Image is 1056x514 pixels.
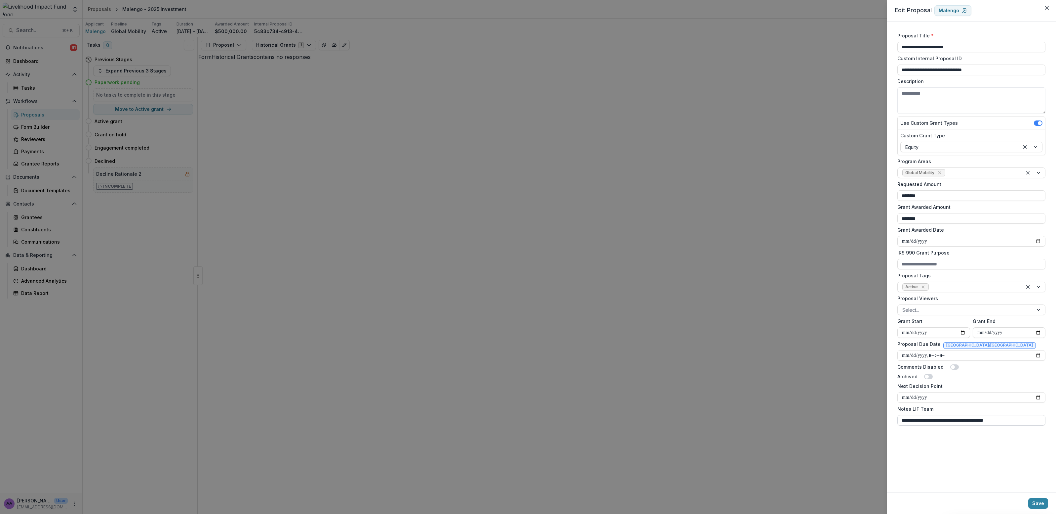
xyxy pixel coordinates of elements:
label: IRS 990 Grant Purpose [897,249,1041,256]
div: Clear selected options [1021,143,1029,151]
span: Active [905,285,918,289]
label: Comments Disabled [897,363,944,370]
span: [GEOGRAPHIC_DATA]/[GEOGRAPHIC_DATA] [946,343,1033,348]
span: Global Mobility [905,170,934,175]
label: Proposal Viewers [897,295,1041,302]
a: Malengo [934,5,971,16]
div: Clear selected options [1024,169,1032,177]
button: Close [1041,3,1052,13]
label: Grant End [973,318,1041,325]
label: Proposal Tags [897,272,1041,279]
label: Custom Internal Proposal ID [897,55,1041,62]
div: Remove Active [920,284,926,290]
label: Grant Awarded Date [897,226,1041,233]
span: Edit Proposal [895,7,932,14]
div: Remove Global Mobility [936,169,943,176]
button: Save [1028,498,1048,509]
p: Malengo [939,8,959,14]
label: Custom Grant Type [900,132,1038,139]
label: Archived [897,373,918,380]
label: Proposal Title [897,32,1041,39]
label: Program Areas [897,158,1041,165]
label: Proposal Due Date [897,341,941,348]
label: Notes LIF Team [897,405,1041,412]
div: Clear selected options [1024,283,1032,291]
label: Description [897,78,1041,85]
label: Grant Start [897,318,966,325]
label: Use Custom Grant Types [900,119,958,126]
label: Next Decision Point [897,383,1041,390]
label: Grant Awarded Amount [897,204,1041,210]
label: Requested Amount [897,181,1041,188]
